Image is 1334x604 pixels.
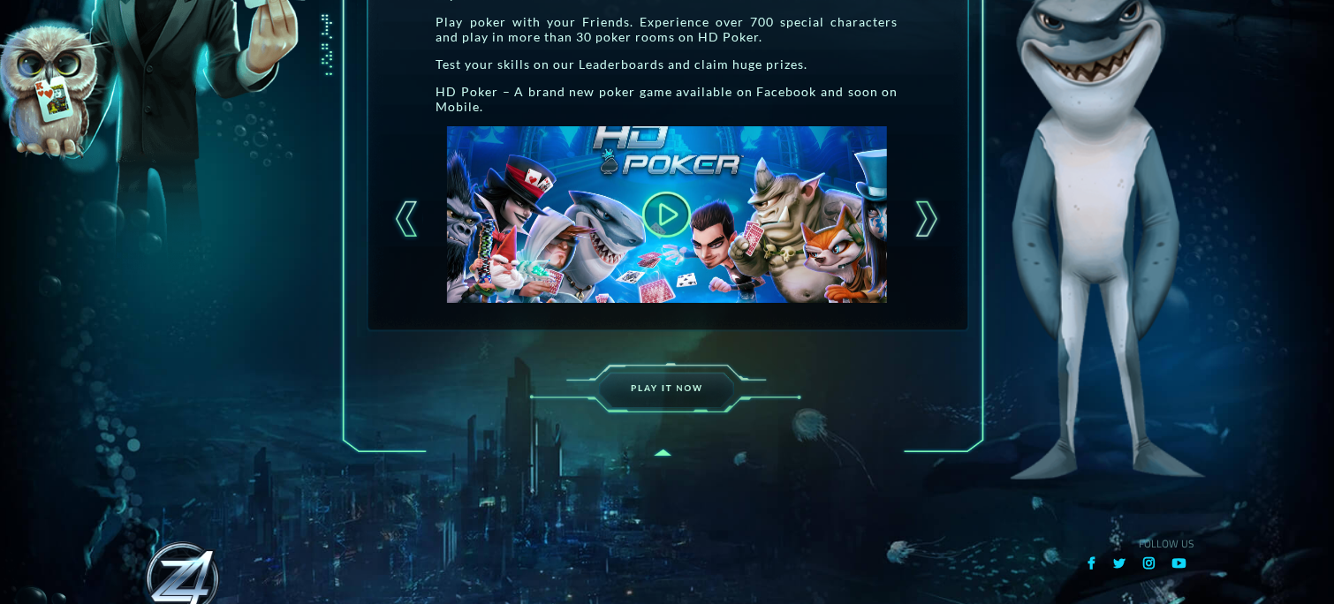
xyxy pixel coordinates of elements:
img: palace [512,337,822,444]
p: HD Poker – A brand new poker game available on Facebook and soon on Mobile. [436,84,898,114]
p: Play poker with your Friends. Experience over 700 special characters and play in more than 30 pok... [436,14,898,44]
p: Test your skills on our Leaderboards and claim huge prizes. [436,57,898,72]
p: FOLLOW US [878,535,1195,552]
